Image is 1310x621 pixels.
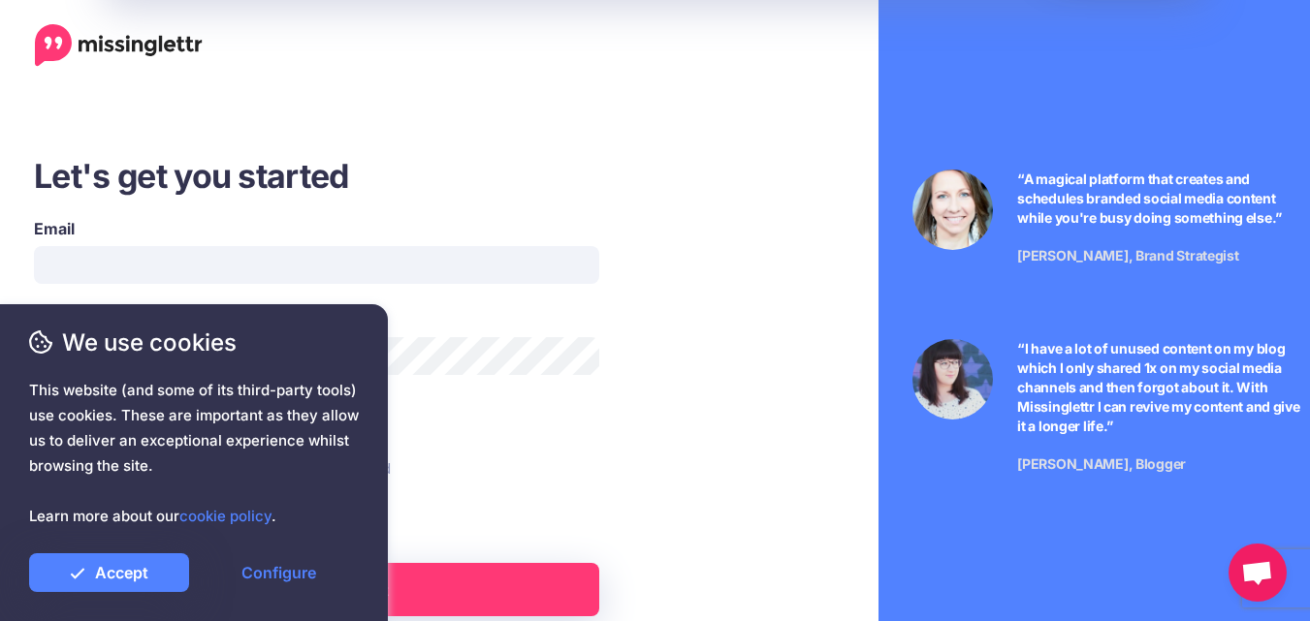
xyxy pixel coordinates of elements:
span: We use cookies [29,326,359,359]
span: This website (and some of its third-party tools) use cookies. These are important as they allow u... [29,378,359,529]
span: [PERSON_NAME], Blogger [1017,455,1186,472]
a: Configure [199,553,359,592]
div: Open chat [1229,543,1287,602]
img: Testimonial by Laura Stanik [912,170,993,250]
p: “A magical platform that creates and schedules branded social media content while you're busy doi... [1017,170,1304,228]
a: Home [35,24,203,67]
a: Accept [29,553,189,592]
span: [PERSON_NAME], Brand Strategist [1017,247,1238,264]
img: Testimonial by Jeniffer Kosche [912,339,993,419]
h3: Let's get you started [34,154,719,198]
p: “I have a lot of unused content on my blog which I only shared 1x on my social media channels and... [1017,339,1304,436]
label: Email [34,217,599,240]
a: cookie policy [179,507,272,525]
